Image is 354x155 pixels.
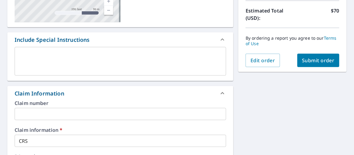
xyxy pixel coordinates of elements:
[251,57,275,64] span: Edit order
[15,101,226,106] label: Claim number
[246,54,280,67] button: Edit order
[15,128,226,132] label: Claim information
[15,36,90,44] div: Include Special Instructions
[15,89,64,98] div: Claim Information
[246,7,293,22] p: Estimated Total (USD):
[331,7,339,22] p: $70
[246,35,339,46] p: By ordering a report you agree to our
[7,32,233,47] div: Include Special Instructions
[104,6,113,15] a: Current Level 17, Zoom Out
[297,54,340,67] button: Submit order
[302,57,335,64] span: Submit order
[246,35,337,46] a: Terms of Use
[7,86,233,101] div: Claim Information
